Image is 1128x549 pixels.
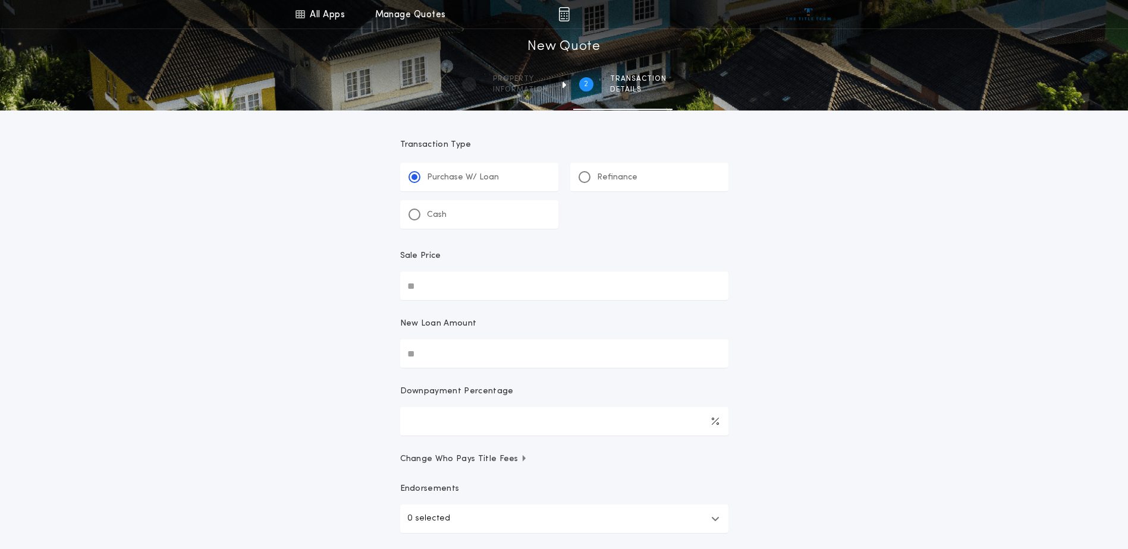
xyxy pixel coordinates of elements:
[400,386,514,397] p: Downpayment Percentage
[400,139,728,151] p: Transaction Type
[400,453,728,465] button: Change Who Pays Title Fees
[400,407,728,436] input: Downpayment Percentage
[400,453,528,465] span: Change Who Pays Title Fees
[400,504,728,533] button: 0 selected
[610,74,667,84] span: Transaction
[400,339,728,368] input: New Loan Amount
[584,80,588,89] h2: 2
[400,272,728,300] input: Sale Price
[610,85,667,94] span: details
[527,37,600,56] h1: New Quote
[427,172,499,184] p: Purchase W/ Loan
[400,318,477,330] p: New Loan Amount
[400,483,728,495] p: Endorsements
[407,512,450,526] p: 0 selected
[786,8,831,20] img: vs-icon
[493,85,548,94] span: information
[493,74,548,84] span: Property
[400,250,441,262] p: Sale Price
[558,7,570,21] img: img
[427,209,447,221] p: Cash
[597,172,637,184] p: Refinance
